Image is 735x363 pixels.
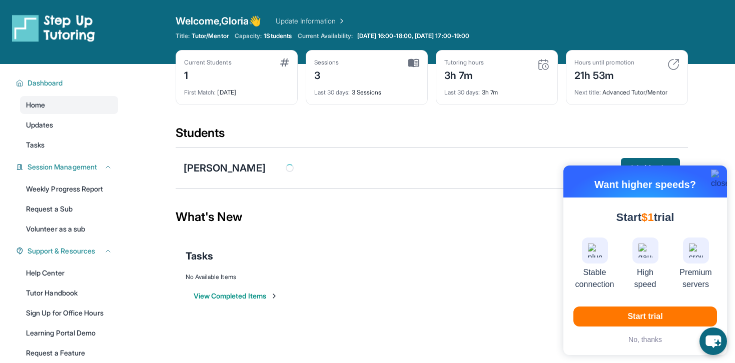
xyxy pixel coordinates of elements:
[28,78,63,88] span: Dashboard
[20,304,118,322] a: Sign Up for Office Hours
[184,58,232,66] div: Current Students
[355,32,472,40] a: [DATE] 16:00-18:00, [DATE] 17:00-19:00
[574,66,634,82] div: 21h 53m
[408,58,419,67] img: card
[574,82,679,96] div: Advanced Tutor/Mentor
[298,32,353,40] span: Current Availability:
[24,78,112,88] button: Dashboard
[184,88,216,96] span: First Match :
[184,66,232,82] div: 1
[26,140,45,150] span: Tasks
[26,120,54,130] span: Updates
[24,162,112,172] button: Session Management
[28,246,95,256] span: Support & Resources
[276,16,346,26] a: Update Information
[235,32,262,40] span: Capacity:
[444,66,484,82] div: 3h 7m
[176,195,688,239] div: What's New
[186,273,678,281] div: No Available Items
[629,165,672,171] span: Join Meeting
[20,200,118,218] a: Request a Sub
[699,327,727,355] button: chat-button
[192,32,229,40] span: Tutor/Mentor
[28,162,97,172] span: Session Management
[186,249,213,263] span: Tasks
[314,82,419,96] div: 3 Sessions
[537,58,549,70] img: card
[574,88,601,96] span: Next title :
[314,58,339,66] div: Sessions
[357,32,470,40] span: [DATE] 16:00-18:00, [DATE] 17:00-19:00
[20,96,118,114] a: Home
[336,16,346,26] img: Chevron Right
[20,136,118,154] a: Tasks
[184,161,266,175] div: [PERSON_NAME]
[176,32,190,40] span: Title:
[176,14,262,28] span: Welcome, Gloria 👋
[667,58,679,70] img: card
[194,291,278,301] button: View Completed Items
[444,82,549,96] div: 3h 7m
[20,180,118,198] a: Weekly Progress Report
[12,14,95,42] img: logo
[621,158,680,178] button: Join Meeting
[26,100,45,110] span: Home
[20,284,118,302] a: Tutor Handbook
[20,264,118,282] a: Help Center
[20,344,118,362] a: Request a Feature
[314,66,339,82] div: 3
[444,88,480,96] span: Last 30 days :
[184,82,289,96] div: [DATE]
[574,58,634,66] div: Hours until promotion
[444,58,484,66] div: Tutoring hours
[264,32,292,40] span: 1 Students
[20,324,118,342] a: Learning Portal Demo
[24,246,112,256] button: Support & Resources
[176,125,688,147] div: Students
[20,116,118,134] a: Updates
[20,220,118,238] a: Volunteer as a sub
[280,58,289,66] img: card
[314,88,350,96] span: Last 30 days :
